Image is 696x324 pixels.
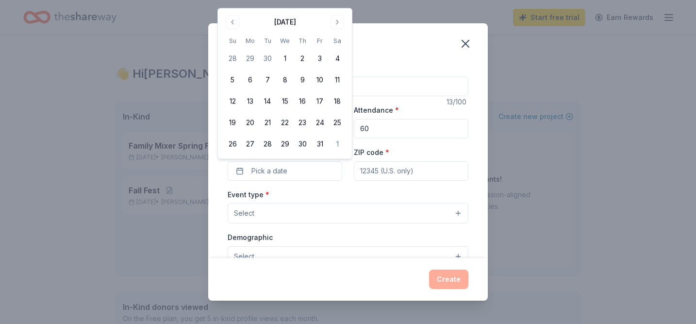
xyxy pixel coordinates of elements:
button: 30 [294,136,311,153]
th: Monday [241,36,259,46]
button: 16 [294,93,311,110]
button: 1 [276,50,294,68]
button: 9 [294,71,311,89]
button: 14 [259,93,276,110]
button: 8 [276,71,294,89]
button: 4 [329,50,346,68]
button: 13 [241,93,259,110]
th: Friday [311,36,329,46]
button: Go to next month [331,16,344,29]
button: 5 [224,71,241,89]
button: Go to previous month [226,16,239,29]
button: 21 [259,114,276,132]
button: 11 [329,71,346,89]
button: Select [228,203,468,223]
th: Thursday [294,36,311,46]
th: Sunday [224,36,241,46]
div: [DATE] [274,17,296,28]
label: Demographic [228,233,273,242]
button: 22 [276,114,294,132]
button: 19 [224,114,241,132]
th: Saturday [329,36,346,46]
button: Pick a date [228,161,342,181]
button: 29 [241,50,259,68]
input: 12345 (U.S. only) [354,161,468,181]
button: 18 [329,93,346,110]
div: 13 /100 [447,96,468,108]
label: Event type [228,190,269,200]
th: Tuesday [259,36,276,46]
button: 31 [311,136,329,153]
th: Wednesday [276,36,294,46]
button: 30 [259,50,276,68]
span: Select [234,251,254,262]
button: 3 [311,50,329,68]
button: 12 [224,93,241,110]
label: Attendance [354,105,399,115]
button: 24 [311,114,329,132]
button: 27 [241,136,259,153]
input: 20 [354,119,468,138]
button: Select [228,246,468,267]
button: 17 [311,93,329,110]
button: 28 [259,136,276,153]
button: 2 [294,50,311,68]
button: 23 [294,114,311,132]
button: 20 [241,114,259,132]
button: 28 [224,50,241,68]
button: 25 [329,114,346,132]
label: ZIP code [354,148,389,157]
button: 1 [329,136,346,153]
span: Pick a date [251,165,287,177]
button: 7 [259,71,276,89]
span: Select [234,207,254,219]
button: 29 [276,136,294,153]
button: 15 [276,93,294,110]
button: 6 [241,71,259,89]
button: 10 [311,71,329,89]
button: 26 [224,136,241,153]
